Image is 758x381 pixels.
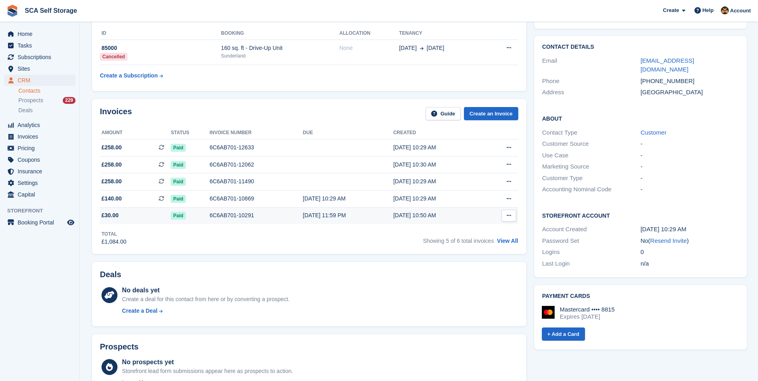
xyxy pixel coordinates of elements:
a: Contacts [18,87,76,95]
div: Account Created [542,225,641,234]
span: Home [18,28,66,40]
span: [DATE] [399,44,417,52]
span: £140.00 [101,194,122,203]
div: Storefront lead form submissions appear here as prospects to action. [122,367,293,375]
span: Booking Portal [18,217,66,228]
div: Create a deal for this contact from here or by converting a prospect. [122,295,289,304]
div: Contact Type [542,128,641,137]
span: Tasks [18,40,66,51]
a: SCA Self Storage [22,4,80,17]
div: Total [101,230,126,238]
div: Cancelled [100,53,127,61]
span: Paid [171,195,185,203]
div: 6C6AB701-10291 [209,211,302,220]
a: menu [4,28,76,40]
span: Paid [171,161,185,169]
div: Marketing Source [542,162,641,171]
div: Phone [542,77,641,86]
span: Invoices [18,131,66,142]
h2: Invoices [100,107,132,120]
th: Invoice number [209,127,302,139]
div: None [339,44,399,52]
div: [DATE] 10:29 AM [641,225,739,234]
span: Account [730,7,751,15]
div: 0 [641,248,739,257]
a: menu [4,131,76,142]
div: 6C6AB701-11490 [209,177,302,186]
span: Subscriptions [18,52,66,63]
div: 6C6AB701-12062 [209,161,302,169]
div: n/a [641,259,739,268]
span: £30.00 [101,211,119,220]
div: No [641,236,739,246]
div: 85000 [100,44,221,52]
span: £258.00 [101,143,122,152]
span: £258.00 [101,161,122,169]
div: [DATE] 10:29 AM [303,194,393,203]
div: Expires [DATE] [560,313,615,320]
h2: About [542,114,739,122]
div: Customer Source [542,139,641,149]
span: Pricing [18,143,66,154]
span: Deals [18,107,33,114]
a: View All [497,238,518,244]
div: Sunderland [221,52,339,60]
th: ID [100,27,221,40]
span: Help [702,6,714,14]
div: - [641,174,739,183]
th: Tenancy [399,27,486,40]
a: Deals [18,106,76,115]
h2: Storefront Account [542,211,739,219]
span: Paid [171,144,185,152]
div: Accounting Nominal Code [542,185,641,194]
div: Address [542,88,641,97]
div: [DATE] 10:50 AM [393,211,483,220]
a: menu [4,143,76,154]
th: Status [171,127,209,139]
div: [DATE] 11:59 PM [303,211,393,220]
a: menu [4,40,76,51]
span: Prospects [18,97,43,104]
h2: Payment cards [542,293,739,300]
div: Password Set [542,236,641,246]
div: £1,084.00 [101,238,126,246]
div: Last Login [542,259,641,268]
div: - [641,185,739,194]
a: Create a Deal [122,307,289,315]
th: Created [393,127,483,139]
div: 6C6AB701-10869 [209,194,302,203]
a: menu [4,177,76,189]
div: Create a Deal [122,307,157,315]
div: Use Case [542,151,641,160]
div: - [641,162,739,171]
a: menu [4,75,76,86]
h2: Deals [100,270,121,279]
span: Create [663,6,679,14]
a: Customer [641,129,666,136]
span: ( ) [648,237,689,244]
a: Create an Invoice [464,107,518,120]
a: + Add a Card [542,327,585,341]
div: [GEOGRAPHIC_DATA] [641,88,739,97]
a: [EMAIL_ADDRESS][DOMAIN_NAME] [641,57,694,73]
div: [DATE] 10:29 AM [393,177,483,186]
a: Resend Invite [650,237,687,244]
a: menu [4,119,76,131]
a: Prospects 229 [18,96,76,105]
img: Mastercard Logo [542,306,555,319]
span: Coupons [18,154,66,165]
div: Create a Subscription [100,71,158,80]
a: menu [4,217,76,228]
div: Mastercard •••• 8815 [560,306,615,313]
h2: Contact Details [542,44,739,50]
span: Paid [171,212,185,220]
span: Capital [18,189,66,200]
div: [DATE] 10:30 AM [393,161,483,169]
th: Amount [100,127,171,139]
div: 6C6AB701-12633 [209,143,302,152]
span: Settings [18,177,66,189]
th: Due [303,127,393,139]
div: 229 [63,97,76,104]
div: Logins [542,248,641,257]
a: menu [4,189,76,200]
